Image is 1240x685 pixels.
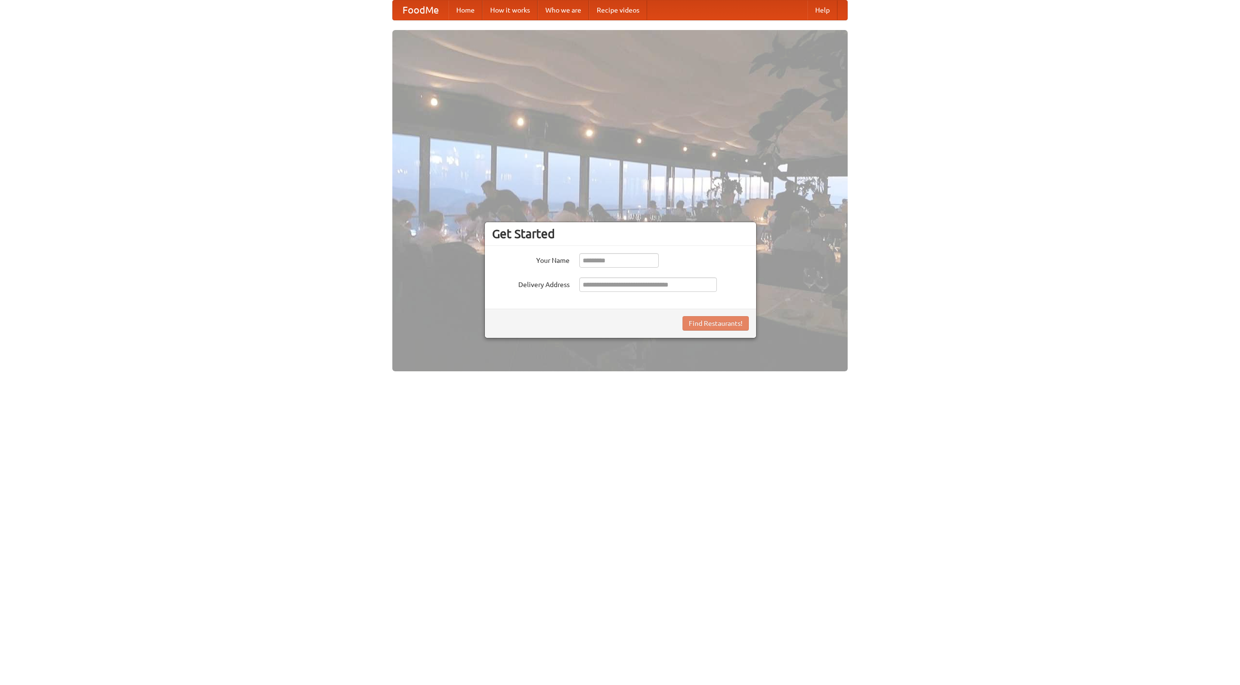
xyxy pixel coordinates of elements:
a: How it works [482,0,538,20]
button: Find Restaurants! [682,316,749,331]
a: Who we are [538,0,589,20]
label: Your Name [492,253,570,265]
a: Home [449,0,482,20]
a: Recipe videos [589,0,647,20]
a: FoodMe [393,0,449,20]
label: Delivery Address [492,277,570,289]
h3: Get Started [492,227,749,241]
a: Help [807,0,837,20]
